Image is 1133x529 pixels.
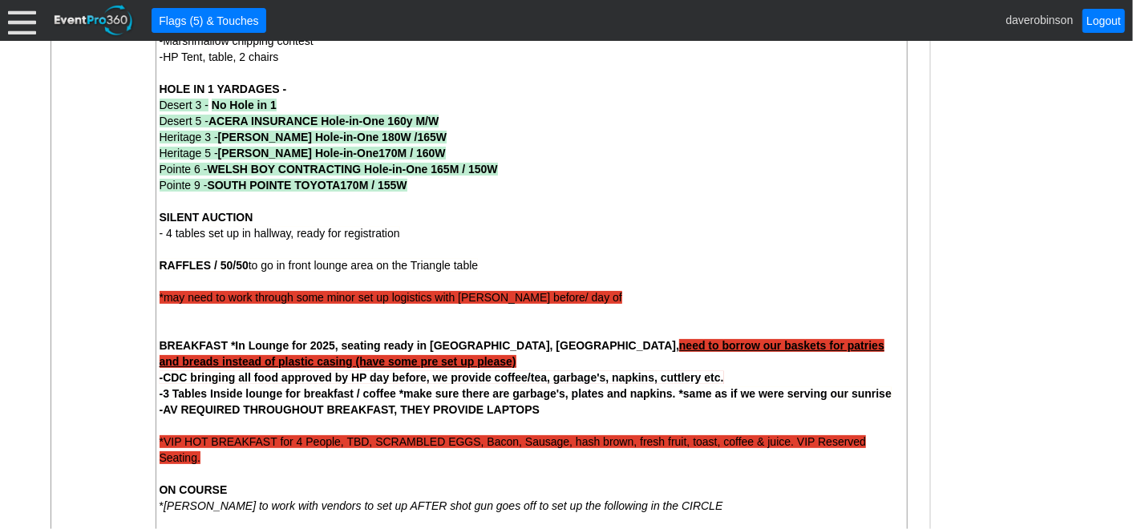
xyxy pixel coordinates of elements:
span: *may need to work through some minor set up logistics with [PERSON_NAME] before/ day of [160,291,622,304]
span: 170M / 155W [340,179,407,192]
span: Heritage 3 - [160,131,447,143]
strong: SOUTH POINTE TOYOTA [207,179,407,192]
strong: [PERSON_NAME] Hole-in-One 180W /165W [218,131,447,143]
strong: ON COURSE [160,483,228,496]
span: Pointe 9 - [160,179,407,192]
img: EventPro360 [52,2,136,38]
strong: [PERSON_NAME] Hole-in-One [218,147,446,160]
span: Flags (5) & Touches [156,13,261,29]
span: Pointe 6 - [160,163,498,176]
span: -AV REQUIRED THROUGHOUT BREAKFAST, THEY PROVIDE LAPTOPS [160,403,540,416]
strong: SILENT AUCTION [160,211,253,224]
a: Logout [1082,9,1125,33]
div: Menu: Click or 'Crtl+M' to toggle menu open/close [8,6,36,34]
span: Desert 5 - [160,115,439,127]
em: [PERSON_NAME] to work with vendors to set up AFTER shot gun goes off to set up the following in t... [164,499,722,512]
span: Heritage 5 - [160,147,446,160]
span: Flags (5) & Touches [156,12,261,29]
span: - 4 tables set up in hallway, ready for registration [160,227,400,240]
strong: ACERA INSURANCE Hole-in-One 160y M/W [208,115,439,127]
span: -CDC bringing all food approved by HP day before, we provide coffee/tea, garbage's, napkins, cutt... [160,371,724,384]
span: daverobinson [1006,13,1073,26]
span: *VIP HOT BREAKFAST for 4 People, TBD, SCRAMBLED EGGS, Bacon, Sausage, hash brown, fresh fruit, to... [160,435,867,464]
span: Desert 3 - [160,99,208,111]
strong: No Hole in 1 [212,99,277,111]
span: 170M / 160W [378,147,445,160]
span: -HP Tent, table, 2 chairs [160,50,279,63]
span: need to borrow our baskets for patries and breads instead of plastic casing (have some pre set up... [160,339,884,368]
strong: RAFFLES / 50/50 [160,259,249,272]
span: to go in front lounge area on the Triangle table [160,259,479,272]
strong: WELSH BOY CONTRACTING Hole-in-One 165M / 150W [207,163,497,176]
span: HOLE IN 1 YARDAGES - [160,83,287,95]
strong: BREAKFAST *In Lounge for 2025, seating ready in [GEOGRAPHIC_DATA], [GEOGRAPHIC_DATA], [160,339,884,368]
strong: -3 Tables Inside lounge for breakfast / coffee *make sure there are garbage's, plates and napkins... [160,387,892,400]
span: -Marshmallow chipping contest [160,34,314,47]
